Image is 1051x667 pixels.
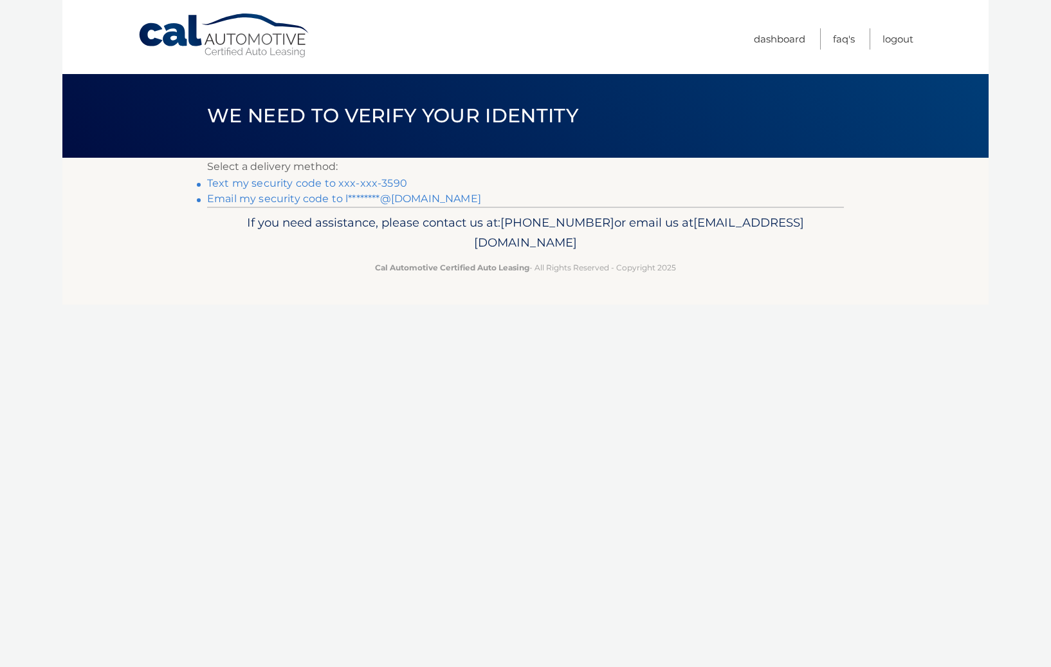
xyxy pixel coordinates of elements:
a: Logout [882,28,913,50]
strong: Cal Automotive Certified Auto Leasing [375,263,529,272]
p: If you need assistance, please contact us at: or email us at [215,212,836,254]
a: Email my security code to l********@[DOMAIN_NAME] [207,193,481,205]
a: FAQ's [833,28,855,50]
span: We need to verify your identity [207,104,578,127]
p: - All Rights Reserved - Copyright 2025 [215,261,836,274]
a: Dashboard [754,28,805,50]
a: Cal Automotive [138,13,311,59]
a: Text my security code to xxx-xxx-3590 [207,177,407,189]
p: Select a delivery method: [207,158,844,176]
span: [PHONE_NUMBER] [500,215,614,230]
